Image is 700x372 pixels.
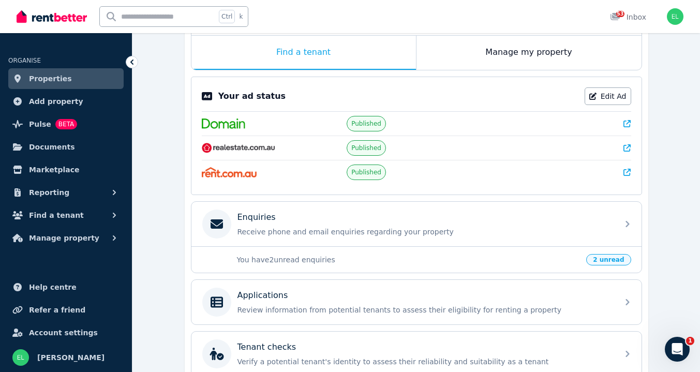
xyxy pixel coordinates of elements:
a: Marketplace [8,159,124,180]
img: edna lee [12,349,29,366]
a: Account settings [8,322,124,343]
span: Reporting [29,186,69,199]
img: Rent.com.au [202,167,257,177]
span: Marketplace [29,163,79,176]
p: Receive phone and email enquiries regarding your property [237,227,612,237]
span: Manage property [29,232,99,244]
span: k [239,12,243,21]
a: EnquiriesReceive phone and email enquiries regarding your property [191,202,642,246]
span: Add property [29,95,83,108]
a: ApplicationsReview information from potential tenants to assess their eligibility for renting a p... [191,280,642,324]
span: ORGANISE [8,57,41,64]
span: 53 [616,11,624,17]
button: Find a tenant [8,205,124,226]
div: Inbox [610,12,646,22]
span: Published [351,168,381,176]
a: Add property [8,91,124,112]
span: 2 unread [586,254,631,265]
a: PulseBETA [8,114,124,135]
span: Properties [29,72,72,85]
a: Properties [8,68,124,89]
a: Refer a friend [8,300,124,320]
span: [PERSON_NAME] [37,351,105,364]
span: Published [351,144,381,152]
span: Help centre [29,281,77,293]
a: Help centre [8,277,124,297]
div: Manage my property [416,36,642,70]
img: RealEstate.com.au [202,143,276,153]
p: Enquiries [237,211,276,224]
span: Account settings [29,326,98,339]
a: Documents [8,137,124,157]
img: RentBetter [17,9,87,24]
span: Pulse [29,118,51,130]
button: Reporting [8,182,124,203]
p: Your ad status [218,90,286,102]
div: Find a tenant [191,36,416,70]
p: Applications [237,289,288,302]
button: Manage property [8,228,124,248]
span: Find a tenant [29,209,84,221]
iframe: Intercom live chat [665,337,690,362]
span: 1 [686,337,694,345]
p: You have 2 unread enquiries [237,255,580,265]
img: edna lee [667,8,683,25]
span: Documents [29,141,75,153]
span: Refer a friend [29,304,85,316]
a: Edit Ad [585,87,631,105]
p: Verify a potential tenant's identity to assess their reliability and suitability as a tenant [237,356,612,367]
img: Domain.com.au [202,118,245,129]
span: BETA [55,119,77,129]
span: Published [351,120,381,128]
p: Review information from potential tenants to assess their eligibility for renting a property [237,305,612,315]
p: Tenant checks [237,341,296,353]
span: Ctrl [219,10,235,23]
